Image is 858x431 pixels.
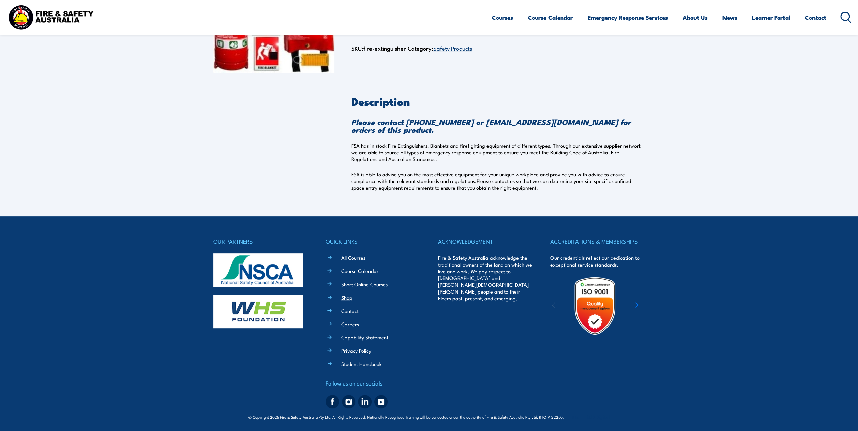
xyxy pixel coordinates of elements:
a: Short Online Courses [341,281,388,288]
a: Course Calendar [341,267,379,274]
h4: ACKNOWLEDGEMENT [438,237,532,246]
p: FSA has in stock Fire Extinguishers, Blankets and firefighting equipment of different types. Thro... [351,142,645,162]
span: SKU: [351,44,406,52]
h4: Follow us on our socials [326,378,420,388]
p: Our credentials reflect our dedication to exceptional service standards. [550,254,645,268]
a: Careers [341,320,359,328]
img: ewpa-logo [625,294,683,317]
a: Contact [341,307,359,314]
img: nsca-logo-footer [213,253,303,287]
img: whs-logo-footer [213,295,303,328]
h4: OUR PARTNERS [213,237,308,246]
h4: QUICK LINKS [326,237,420,246]
a: Privacy Policy [341,347,371,354]
a: About Us [683,8,708,26]
a: Courses [492,8,513,26]
p: Fire & Safety Australia acknowledge the traditional owners of the land on which we live and work.... [438,254,532,302]
a: Shop [341,294,352,301]
span: Category: [408,44,472,52]
h2: Description [351,96,645,106]
a: News [722,8,737,26]
span: © Copyright 2025 Fire & Safety Australia Pty Ltd, All Rights Reserved. Nationally Recognised Trai... [248,413,610,420]
a: Contact [805,8,826,26]
a: Learner Portal [752,8,790,26]
a: Course Calendar [528,8,573,26]
a: KND Digital [586,413,610,420]
a: Capability Statement [341,334,388,341]
a: All Courses [341,254,365,261]
span: Site: [572,414,610,420]
strong: Please contact [PHONE_NUMBER] or [EMAIL_ADDRESS][DOMAIN_NAME] for orders of this product. [351,116,631,135]
span: fire-extinguisher [363,44,406,52]
a: Student Handbook [341,360,382,367]
a: Emergency Response Services [588,8,668,26]
img: Untitled design (19) [565,276,624,335]
h4: ACCREDITATIONS & MEMBERSHIPS [550,237,645,246]
a: Safety Products [433,44,472,52]
p: FSA is able to advise you on the most effective equipment for your unique workplace and provide y... [351,171,645,191]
